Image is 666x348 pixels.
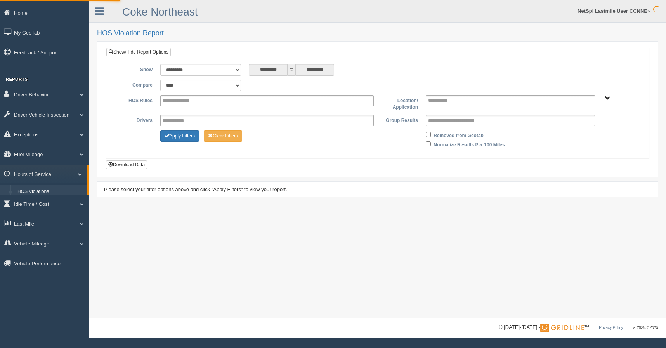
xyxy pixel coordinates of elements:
label: Drivers [112,115,156,124]
div: © [DATE]-[DATE] - ™ [499,324,658,332]
label: Show [112,64,156,73]
img: Gridline [540,324,584,332]
button: Download Data [106,160,147,169]
a: Privacy Policy [599,325,623,330]
label: Location/ Application [378,95,422,111]
h2: HOS Violation Report [97,30,658,37]
label: Removed from Geotab [434,130,484,139]
a: HOS Violations [14,185,87,199]
span: Please select your filter options above and click "Apply Filters" to view your report. [104,186,287,192]
label: Group Results [378,115,422,124]
button: Change Filter Options [160,130,199,142]
label: Normalize Results Per 100 Miles [434,139,505,149]
a: Show/Hide Report Options [106,48,171,56]
label: Compare [112,80,156,89]
button: Change Filter Options [204,130,242,142]
span: v. 2025.4.2019 [633,325,658,330]
a: Coke Northeast [122,6,198,18]
span: to [288,64,295,76]
label: HOS Rules [112,95,156,104]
